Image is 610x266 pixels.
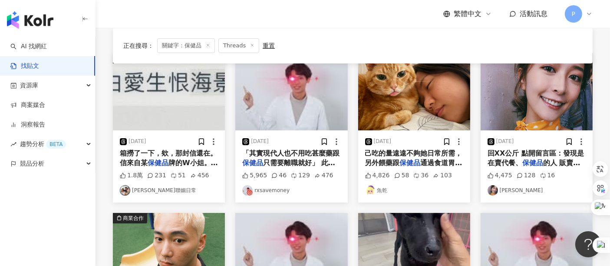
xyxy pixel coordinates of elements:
[20,76,38,95] span: 資源庫
[365,171,390,180] div: 4,826
[488,185,586,196] a: KOL Avatar[PERSON_NAME]
[358,53,470,130] img: post-image
[113,53,225,130] img: post-image
[46,140,66,149] div: BETA
[20,134,66,154] span: 趨勢分析
[242,159,335,186] span: 只需要離職就好」 此名言來自一位 本來在吃安眠藥已停藥。半年前離職的民眾
[575,231,601,257] iframe: Help Scout Beacon - Open
[291,171,310,180] div: 129
[394,171,409,180] div: 58
[20,154,44,173] span: 競品分析
[314,171,333,180] div: 476
[120,149,217,167] span: 箱撈了一下，欸，那封信還在。 信來自某
[365,185,463,196] a: KOL Avatar魚乾
[413,171,429,180] div: 36
[10,62,39,70] a: 找貼文
[433,171,452,180] div: 103
[251,138,269,145] div: [DATE]
[113,53,225,130] button: 商業合作
[242,185,253,196] img: KOL Avatar
[271,171,287,180] div: 46
[572,9,575,19] span: P
[242,149,340,157] span: 「其實現代人也不用吃甚麼藥跟
[147,171,166,180] div: 231
[481,53,593,130] img: post-image
[488,149,584,167] span: 回XX公斤 點開留言區：發現是在賣代餐、
[120,185,130,196] img: KOL Avatar
[129,138,146,145] div: [DATE]
[123,42,154,49] span: 正在搜尋 ：
[242,159,263,167] mark: 保健品
[120,171,143,180] div: 1.8萬
[123,214,144,223] div: 商業合作
[540,171,555,180] div: 16
[218,38,259,53] span: Threads
[374,138,392,145] div: [DATE]
[365,185,376,196] img: KOL Avatar
[171,171,186,180] div: 51
[520,10,547,18] span: 活動訊息
[10,141,16,147] span: rise
[190,171,209,180] div: 456
[157,38,215,53] span: 關鍵字：保健品
[400,159,421,167] mark: 保健品
[263,42,275,49] div: 重置
[242,171,267,180] div: 5,965
[120,185,218,196] a: KOL Avatar[PERSON_NAME]聯姻日常
[235,53,347,130] img: post-image
[10,120,45,129] a: 洞察報告
[522,159,543,167] mark: 保健品
[10,42,47,51] a: searchAI 找網紅
[365,149,462,167] span: 己吃的量遠遠不夠她日常所需， 另外餵藥跟
[242,185,340,196] a: KOL Avatarrxsavemoney
[10,101,45,110] a: 商案媒合
[488,185,498,196] img: KOL Avatar
[454,9,481,19] span: 繁體中文
[148,159,168,167] mark: 保健品
[120,159,218,176] span: 牌的W小姐。簽名檔完整，本名、手機
[517,171,536,180] div: 128
[488,171,512,180] div: 4,475
[496,138,514,145] div: [DATE]
[7,11,53,29] img: logo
